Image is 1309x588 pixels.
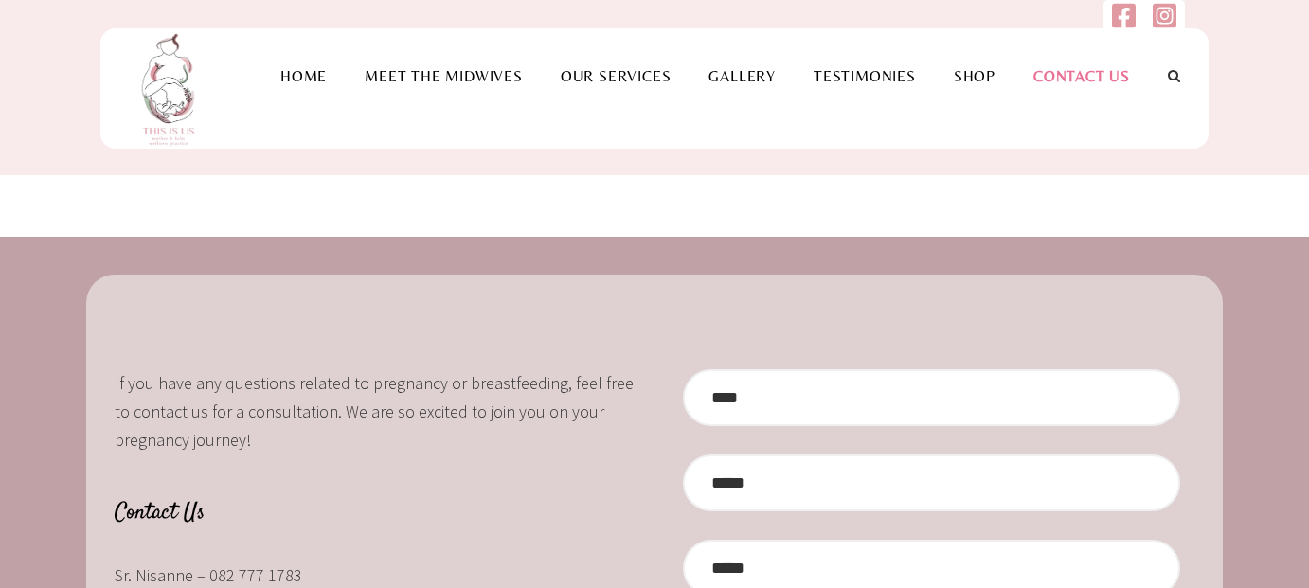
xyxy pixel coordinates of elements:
[115,369,640,454] p: If you have any questions related to pregnancy or breastfeeding, feel free to contact us for a co...
[129,28,214,149] img: This is us practice
[1112,2,1136,29] img: facebook-square.svg
[261,67,346,85] a: Home
[542,67,690,85] a: Our Services
[1153,12,1176,34] a: Follow us on Instagram
[795,67,935,85] a: Testimonies
[1153,2,1176,29] img: instagram-square.svg
[1014,67,1149,85] a: Contact Us
[346,67,542,85] a: Meet the Midwives
[115,497,640,529] h4: Contact Us
[690,67,795,85] a: Gallery
[935,67,1014,85] a: Shop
